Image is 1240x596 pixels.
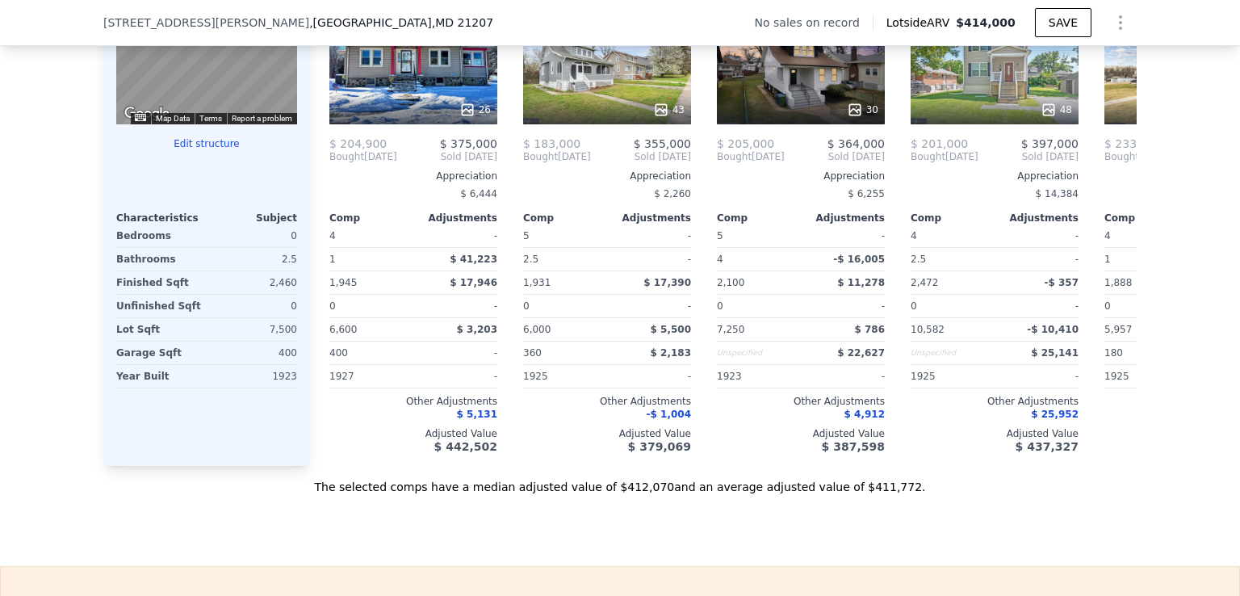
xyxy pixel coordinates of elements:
span: 0 [911,300,917,312]
span: 0 [717,300,723,312]
div: 48 [1041,102,1072,118]
div: Characteristics [116,212,207,225]
div: Comp [911,212,995,225]
a: Open this area in Google Maps (opens a new window) [120,103,174,124]
span: 1,888 [1104,277,1132,288]
span: [STREET_ADDRESS][PERSON_NAME] [103,15,309,31]
span: -$ 16,005 [833,254,885,265]
div: - [998,248,1079,271]
span: Sold [DATE] [397,150,497,163]
div: Other Adjustments [523,395,691,408]
span: $ 5,500 [651,324,691,335]
span: , MD 21207 [432,16,493,29]
div: Map [116,8,297,124]
div: Year Built [116,365,203,388]
div: - [998,225,1079,247]
span: $ 442,502 [434,440,497,453]
button: Keyboard shortcuts [135,114,146,121]
div: - [417,342,497,364]
div: 2.5 [911,248,991,271]
div: 400 [210,342,297,364]
span: $414,000 [956,16,1016,29]
span: 2,100 [717,277,744,288]
div: - [610,365,691,388]
span: Bought [717,150,752,163]
span: $ 22,627 [837,347,885,359]
span: 360 [523,347,542,359]
span: 2,472 [911,277,938,288]
div: - [998,365,1079,388]
span: -$ 1,004 [647,409,691,420]
div: 1923 [210,365,297,388]
div: Comp [1104,212,1188,225]
div: Adjustments [413,212,497,225]
div: - [804,225,885,247]
img: Google [120,103,174,124]
div: Other Adjustments [911,395,1079,408]
button: Edit structure [116,137,297,150]
div: 1 [329,248,410,271]
div: Subject [207,212,297,225]
div: Comp [717,212,801,225]
div: Other Adjustments [329,395,497,408]
span: $ 183,000 [523,137,580,150]
span: 4 [329,230,336,241]
div: No sales on record [755,15,873,31]
button: SAVE [1035,8,1091,37]
div: - [417,365,497,388]
span: $ 14,384 [1036,188,1079,199]
div: 1923 [717,365,798,388]
div: The selected comps have a median adjusted value of $412,070 and an average adjusted value of $411... [103,466,1137,495]
span: $ 4,912 [844,409,885,420]
div: [DATE] [717,150,785,163]
span: Sold [DATE] [978,150,1079,163]
span: 180 [1104,347,1123,359]
div: 1925 [1104,365,1185,388]
span: $ 201,000 [911,137,968,150]
span: $ 375,000 [440,137,497,150]
span: $ 25,952 [1031,409,1079,420]
div: Comp [329,212,413,225]
span: 10,582 [911,324,945,335]
span: 5,957 [1104,324,1132,335]
div: 1925 [523,365,604,388]
div: Street View [116,8,297,124]
div: [DATE] [523,150,591,163]
span: 4 [1104,230,1111,241]
span: 4 [911,230,917,241]
span: $ 11,278 [837,277,885,288]
div: Adjustments [801,212,885,225]
div: 2.5 [210,248,297,271]
div: Adjustments [995,212,1079,225]
span: $ 5,131 [457,409,497,420]
span: Bought [911,150,945,163]
div: Appreciation [717,170,885,183]
span: -$ 10,410 [1027,324,1079,335]
span: $ 41,223 [450,254,497,265]
span: Sold [DATE] [785,150,885,163]
div: Appreciation [523,170,691,183]
div: - [417,225,497,247]
div: 30 [847,102,878,118]
span: 1,945 [329,277,357,288]
span: 0 [523,300,530,312]
span: $ 786 [854,324,885,335]
span: $ 25,141 [1031,347,1079,359]
div: - [998,295,1079,317]
div: 43 [653,102,685,118]
div: Adjustments [607,212,691,225]
span: Bought [1104,150,1139,163]
div: Adjusted Value [911,427,1079,440]
span: 5 [523,230,530,241]
span: -$ 357 [1044,277,1079,288]
span: $ 205,000 [717,137,774,150]
span: $ 233,500 [1104,137,1162,150]
div: 0 [210,295,297,317]
span: Bought [523,150,558,163]
span: 5 [717,230,723,241]
span: Lotside ARV [886,15,956,31]
div: 1 [1104,248,1185,271]
div: Appreciation [329,170,497,183]
div: Unspecified [911,342,991,364]
a: Report a problem [232,114,292,123]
